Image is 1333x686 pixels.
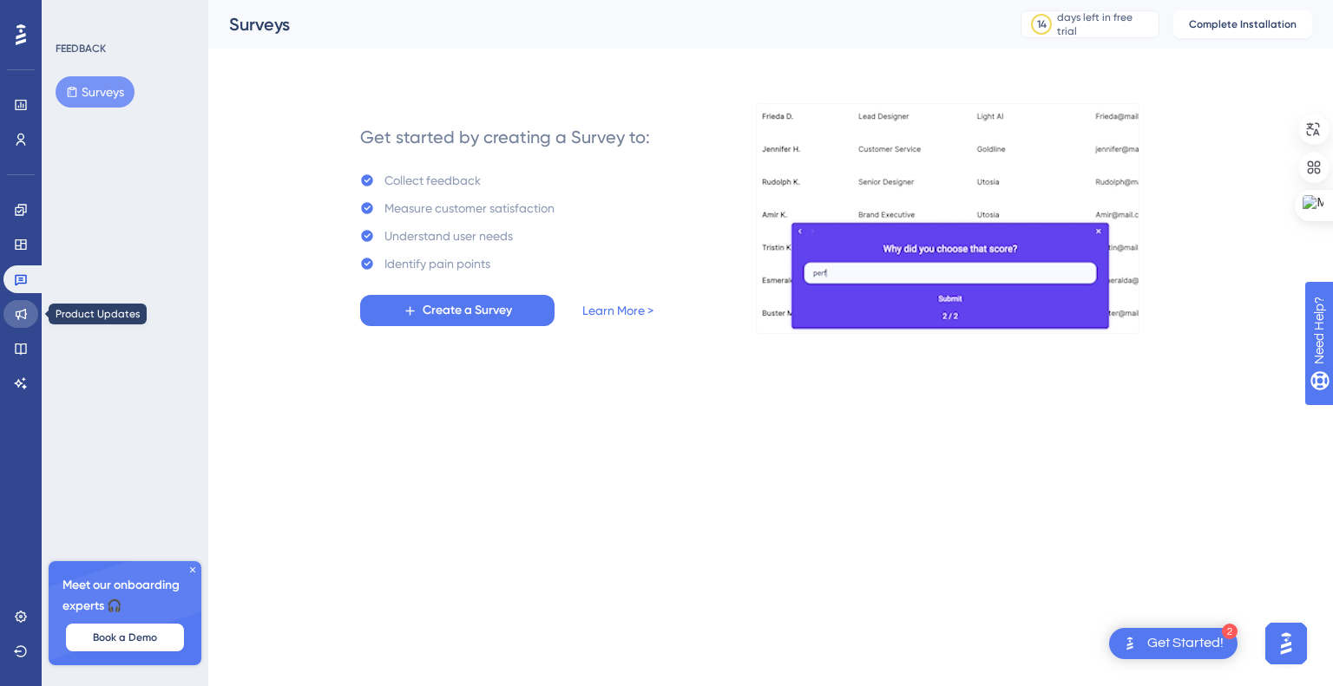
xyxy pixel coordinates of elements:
div: Identify pain points [384,253,490,274]
button: Surveys [56,76,135,108]
div: 14 [1037,17,1047,31]
img: b81bf5b5c10d0e3e90f664060979471a.gif [756,103,1139,334]
iframe: UserGuiding AI Assistant Launcher [1260,617,1312,670]
div: Surveys [229,12,977,36]
span: Create a Survey [423,300,512,321]
a: Learn More > [582,300,653,321]
button: Create a Survey [360,295,555,326]
img: launcher-image-alternative-text [1120,633,1140,654]
span: Complete Installation [1189,17,1297,31]
div: Understand user needs [384,225,513,246]
div: Measure customer satisfaction [384,198,555,219]
div: Open Get Started! checklist, remaining modules: 2 [1109,628,1238,659]
span: Book a Demo [93,630,157,644]
div: days left in free trial [1057,10,1153,38]
div: Get started by creating a Survey to: [360,125,650,149]
div: FEEDBACK [56,42,106,56]
button: Complete Installation [1173,10,1312,38]
button: Book a Demo [66,624,184,651]
div: Collect feedback [384,170,481,191]
span: Need Help? [41,4,108,25]
span: Meet our onboarding experts 🎧 [62,575,187,617]
div: 2 [1222,624,1238,639]
div: Get Started! [1147,634,1224,653]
